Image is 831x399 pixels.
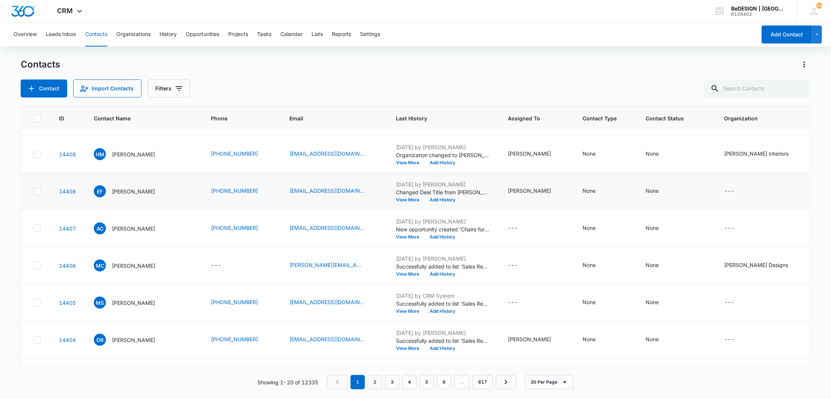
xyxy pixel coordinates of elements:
[289,261,378,270] div: Email - Michelle@mauricionavadesigns.com - Select to Edit Field
[94,334,169,346] div: Contact Name - David Reeves - Select to Edit Field
[724,150,789,157] div: [PERSON_NAME] Interiors
[228,22,248,46] button: Projects
[705,79,810,97] input: Search Contacts
[396,160,425,165] button: View More
[211,114,260,122] span: Phone
[731,6,786,12] div: account name
[289,224,378,233] div: Email - anadalit@me.com - Select to Edit Field
[94,222,169,234] div: Contact Name - Ana Cortez - Select to Edit Field
[59,188,76,195] a: Navigate to contact details page for E.J Farhood
[360,22,380,46] button: Settings
[94,259,106,271] span: MC
[425,346,461,351] button: Add History
[368,375,382,389] a: Page 2
[396,235,425,239] button: View More
[112,262,155,270] p: [PERSON_NAME]
[508,298,518,307] div: ---
[94,334,106,346] span: DR
[14,22,37,46] button: Overview
[385,375,399,389] a: Page 3
[211,335,258,343] a: [PHONE_NUMBER]
[112,225,155,232] p: [PERSON_NAME]
[508,150,565,159] div: Assigned To - Jessica Estrada - Select to Edit Field
[211,224,271,233] div: Phone - 9566078286 - Select to Edit Field
[211,150,271,159] div: Phone - 5042234197 - Select to Edit Field
[508,261,518,270] div: ---
[211,224,258,232] a: [PHONE_NUMBER]
[327,375,516,389] nav: Pagination
[583,335,609,344] div: Contact Type - None - Select to Edit Field
[583,187,609,196] div: Contact Type - None - Select to Edit Field
[116,22,151,46] button: Organizations
[289,298,364,306] a: [EMAIL_ADDRESS][DOMAIN_NAME]
[94,222,106,234] span: AC
[396,151,490,159] p: Organization changed to [PERSON_NAME] Interiors.
[473,375,493,389] a: Page 617
[289,298,378,307] div: Email - alexswa@aol.com - Select to Edit Field
[112,187,155,195] p: [PERSON_NAME]
[396,329,490,337] p: [DATE] by [PERSON_NAME]
[289,261,364,269] a: [PERSON_NAME][EMAIL_ADDRESS][DOMAIN_NAME]
[646,335,672,344] div: Contact Status - None - Select to Edit Field
[396,337,490,345] p: Successfully added to list 'Sales Reminder Email '.
[583,261,596,269] div: None
[94,297,106,309] span: MS
[583,261,609,270] div: Contact Type - None - Select to Edit Field
[211,335,271,344] div: Phone - 4103002629 - Select to Edit Field
[508,114,554,122] span: Assigned To
[508,261,531,270] div: Assigned To - - Select to Edit Field
[798,58,810,70] button: Actions
[257,22,271,46] button: Tasks
[724,224,734,233] div: ---
[646,187,659,195] div: None
[289,114,367,122] span: Email
[289,187,378,196] div: Email - efarhood@alwaysinseason.com - Select to Edit Field
[73,79,142,97] button: Import Contacts
[508,187,551,195] div: [PERSON_NAME]
[496,375,516,389] a: Next Page
[646,114,695,122] span: Contact Status
[816,3,822,9] div: notifications count
[396,225,490,233] p: New opportunity created 'Chairs for Round 200CM Table'.
[59,337,76,343] a: Navigate to contact details page for David Reeves
[351,375,365,389] em: 1
[21,79,67,97] button: Add Contact
[646,224,659,232] div: None
[396,143,490,151] p: [DATE] by [PERSON_NAME]
[762,25,812,43] button: Add Contact
[508,187,565,196] div: Assigned To - Lydia Meeks - Select to Edit Field
[583,150,596,157] div: None
[583,150,609,159] div: Contact Type - None - Select to Edit Field
[508,335,565,344] div: Assigned To - Jessica Estrada - Select to Edit Field
[112,150,155,158] p: [PERSON_NAME]
[508,224,518,233] div: ---
[420,375,434,389] a: Page 5
[724,114,791,122] span: Organization
[94,185,106,197] span: EF
[646,150,659,157] div: None
[211,150,258,157] a: [PHONE_NUMBER]
[112,336,155,344] p: [PERSON_NAME]
[724,224,748,233] div: Organization - - Select to Edit Field
[211,261,235,270] div: Phone - - Select to Edit Field
[211,298,258,306] a: [PHONE_NUMBER]
[425,198,461,202] button: Add History
[211,187,271,196] div: Phone - 2817850308 - Select to Edit Field
[508,224,531,233] div: Assigned To - - Select to Edit Field
[646,224,672,233] div: Contact Status - None - Select to Edit Field
[646,150,672,159] div: Contact Status - None - Select to Edit Field
[148,79,190,97] button: Filters
[257,378,318,386] p: Showing 1-20 of 12335
[724,261,802,270] div: Organization - Mauricio Nava Designs - Select to Edit Field
[724,298,748,307] div: Organization - - Select to Edit Field
[583,114,617,122] span: Contact Type
[211,261,221,270] div: ---
[724,187,748,196] div: Organization - - Select to Edit Field
[94,259,169,271] div: Contact Name - Michelle Cavon - Select to Edit Field
[396,217,490,225] p: [DATE] by [PERSON_NAME]
[59,262,76,269] a: Navigate to contact details page for Michelle Cavon
[94,148,169,160] div: Contact Name - Hannah Mayeux - Select to Edit Field
[583,224,609,233] div: Contact Type - None - Select to Edit Field
[508,298,531,307] div: Assigned To - - Select to Edit Field
[724,150,802,159] div: Organization - Tara Shaw Interiors - Select to Edit Field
